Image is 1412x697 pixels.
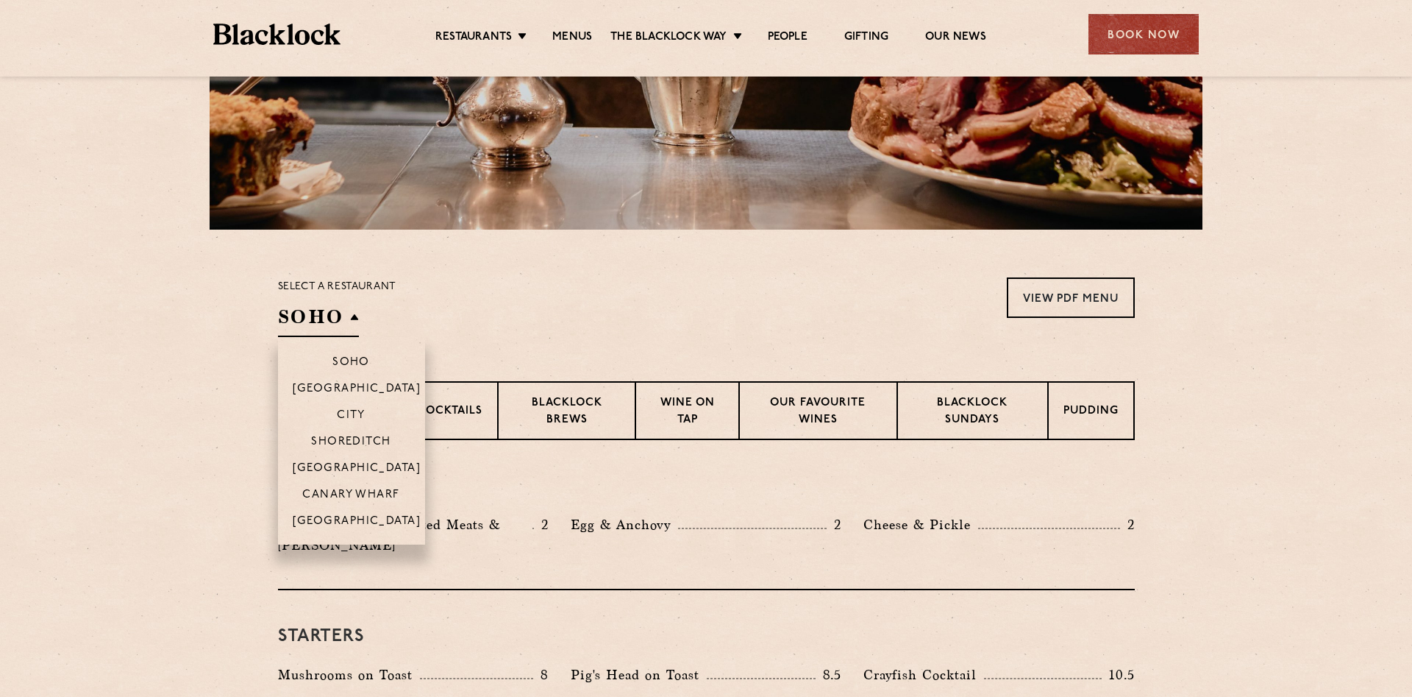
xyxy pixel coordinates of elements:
p: 8 [533,665,549,684]
p: Shoreditch [311,436,391,450]
p: Our favourite wines [755,395,882,430]
p: [GEOGRAPHIC_DATA] [293,515,421,530]
p: Blacklock Brews [513,395,621,430]
p: [GEOGRAPHIC_DATA] [293,383,421,397]
p: 8.5 [816,665,842,684]
img: BL_Textured_Logo-footer-cropped.svg [213,24,340,45]
a: Gifting [844,30,888,46]
div: Book Now [1088,14,1199,54]
p: City [337,409,366,424]
p: Mushrooms on Toast [278,665,420,685]
p: Pudding [1063,403,1119,422]
p: Cocktails [417,403,482,422]
p: Pig's Head on Toast [571,665,707,685]
h2: SOHO [278,304,359,337]
p: Cheese & Pickle [863,514,978,535]
p: Crayfish Cocktail [863,665,984,685]
a: View PDF Menu [1007,277,1135,318]
p: 10.5 [1102,665,1134,684]
a: Our News [925,30,986,46]
p: Canary Wharf [302,489,399,503]
p: 2 [534,515,549,534]
p: Select a restaurant [278,277,396,297]
p: Blacklock Sundays [913,395,1032,430]
p: [GEOGRAPHIC_DATA] [293,462,421,477]
a: The Blacklock Way [610,30,727,46]
h3: Starters [278,627,1135,646]
p: Soho [332,356,370,371]
a: People [768,30,807,46]
p: 2 [1120,515,1135,534]
p: Wine on Tap [651,395,723,430]
p: Egg & Anchovy [571,514,678,535]
a: Restaurants [435,30,512,46]
a: Menus [552,30,592,46]
p: 2 [827,515,841,534]
h3: Pre Chop Bites [278,477,1135,496]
